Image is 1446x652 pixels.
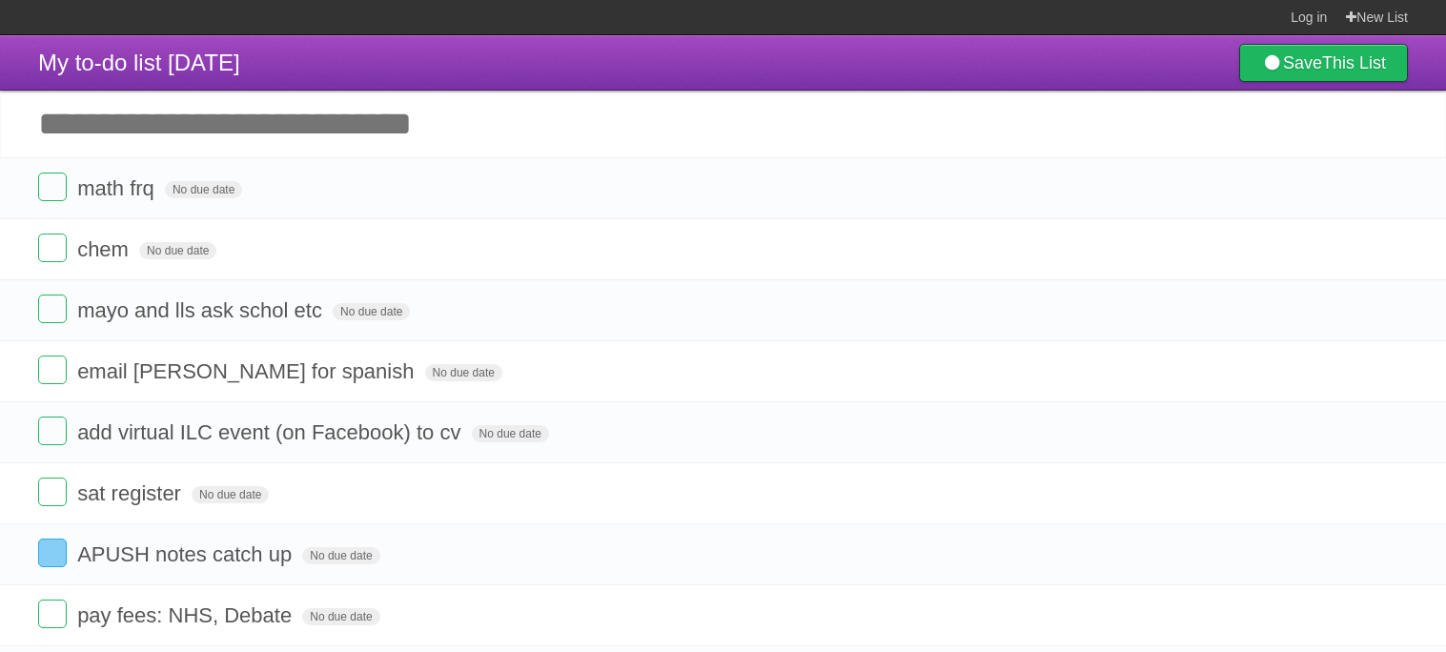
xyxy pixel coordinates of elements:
[77,481,186,505] span: sat register
[302,608,379,625] span: No due date
[38,600,67,628] label: Done
[1239,44,1408,82] a: SaveThis List
[333,303,410,320] span: No due date
[165,181,242,198] span: No due date
[38,234,67,262] label: Done
[77,176,159,200] span: math frq
[77,298,327,322] span: mayo and lls ask schol etc
[139,242,216,259] span: No due date
[425,364,502,381] span: No due date
[77,359,418,383] span: email [PERSON_NAME] for spanish
[472,425,549,442] span: No due date
[38,417,67,445] label: Done
[38,356,67,384] label: Done
[77,237,133,261] span: chem
[77,542,296,566] span: APUSH notes catch up
[38,50,240,75] span: My to-do list [DATE]
[38,295,67,323] label: Done
[1322,53,1386,72] b: This List
[38,173,67,201] label: Done
[77,603,296,627] span: pay fees: NHS, Debate
[192,486,269,503] span: No due date
[38,478,67,506] label: Done
[38,539,67,567] label: Done
[77,420,465,444] span: add virtual ILC event (on Facebook) to cv
[302,547,379,564] span: No due date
